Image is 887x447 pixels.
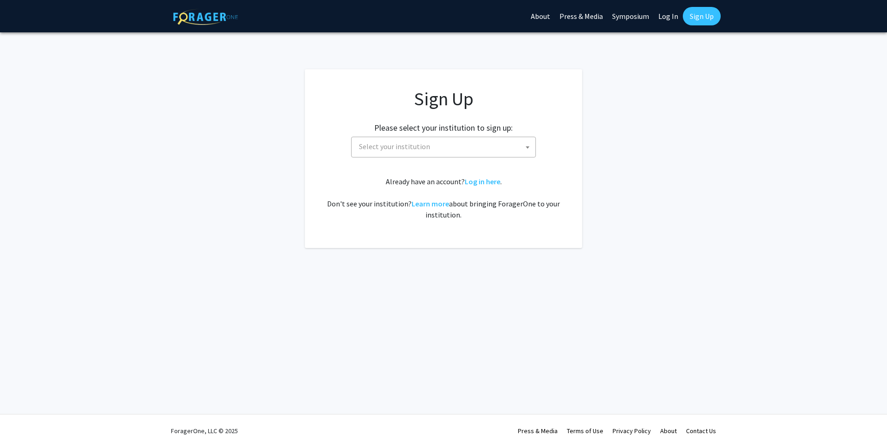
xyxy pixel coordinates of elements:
[518,427,558,435] a: Press & Media
[355,137,535,156] span: Select your institution
[686,427,716,435] a: Contact Us
[374,123,513,133] h2: Please select your institution to sign up:
[465,177,500,186] a: Log in here
[323,88,564,110] h1: Sign Up
[173,9,238,25] img: ForagerOne Logo
[171,415,238,447] div: ForagerOne, LLC © 2025
[567,427,603,435] a: Terms of Use
[323,176,564,220] div: Already have an account? . Don't see your institution? about bringing ForagerOne to your institut...
[359,142,430,151] span: Select your institution
[683,7,721,25] a: Sign Up
[660,427,677,435] a: About
[412,199,449,208] a: Learn more about bringing ForagerOne to your institution
[613,427,651,435] a: Privacy Policy
[351,137,536,157] span: Select your institution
